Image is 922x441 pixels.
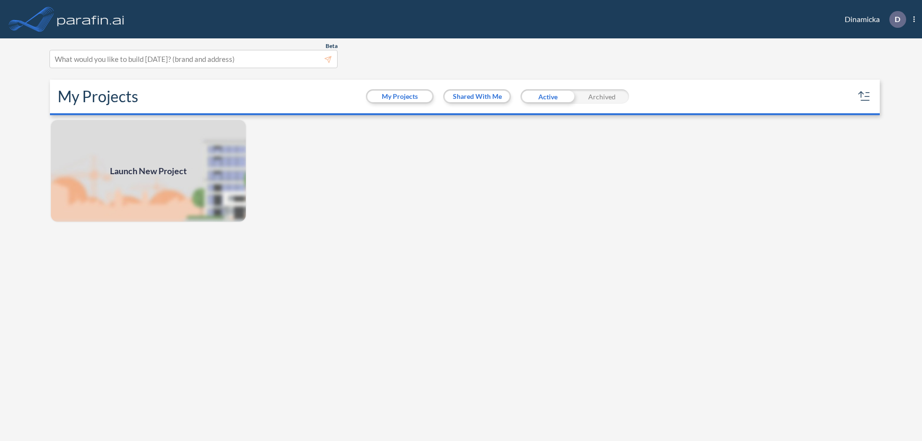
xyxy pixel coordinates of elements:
[575,89,629,104] div: Archived
[326,42,338,50] span: Beta
[55,10,126,29] img: logo
[895,15,900,24] p: D
[367,91,432,102] button: My Projects
[50,119,247,223] a: Launch New Project
[50,119,247,223] img: add
[521,89,575,104] div: Active
[830,11,915,28] div: Dinamicka
[445,91,510,102] button: Shared With Me
[857,89,872,104] button: sort
[110,165,187,178] span: Launch New Project
[58,87,138,106] h2: My Projects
